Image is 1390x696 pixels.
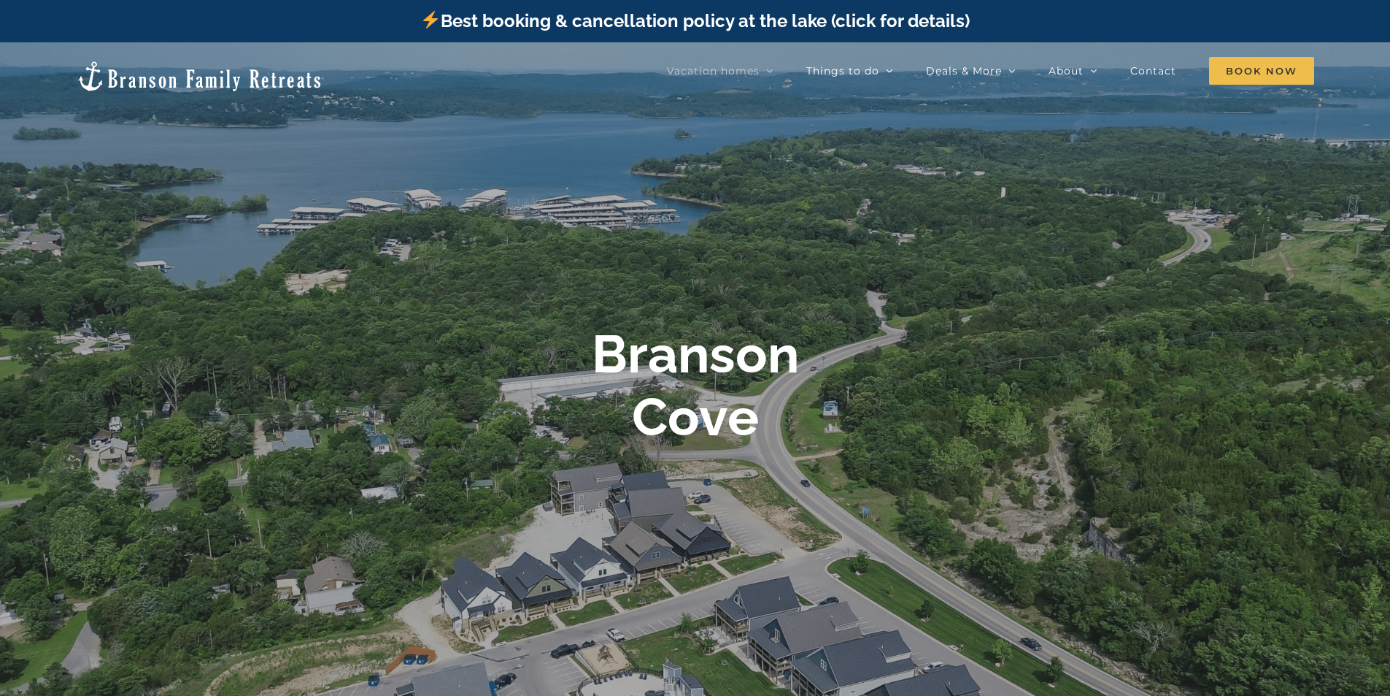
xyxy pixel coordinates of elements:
a: Things to do [806,56,893,85]
img: ⚡️ [422,11,439,28]
a: Vacation homes [667,56,773,85]
span: Vacation homes [667,66,760,76]
a: Deals & More [926,56,1016,85]
span: Things to do [806,66,879,76]
a: Book Now [1209,56,1314,85]
a: About [1049,56,1097,85]
b: Branson Cove [592,323,799,448]
nav: Main Menu [667,56,1314,85]
a: Contact [1130,56,1176,85]
span: Contact [1130,66,1176,76]
a: Best booking & cancellation policy at the lake (click for details) [420,10,969,31]
img: Branson Family Retreats Logo [76,60,323,93]
span: About [1049,66,1084,76]
span: Book Now [1209,57,1314,85]
span: Deals & More [926,66,1002,76]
